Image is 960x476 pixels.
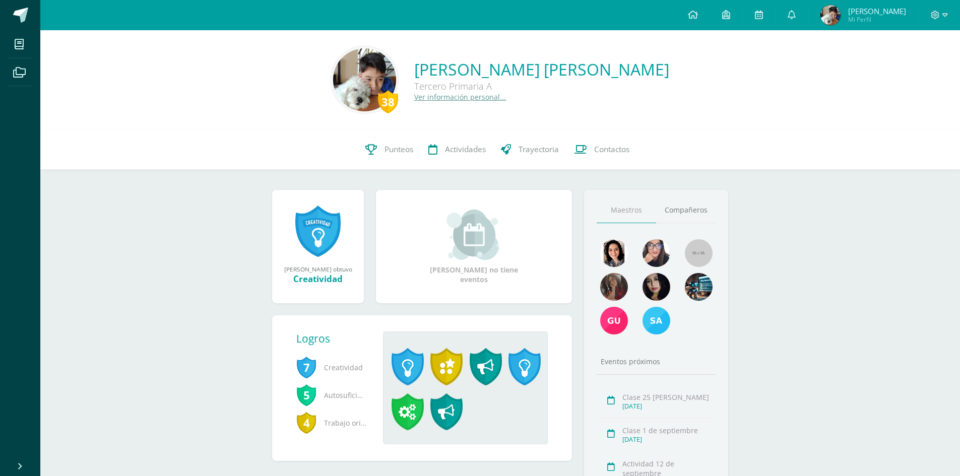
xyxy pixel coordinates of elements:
[600,307,628,334] img: 4bd8e29142cdc833ced7dbcdb674fca6.png
[282,265,354,273] div: [PERSON_NAME] obtuvo
[685,273,713,301] img: 855e41caca19997153bb2d8696b63df4.png
[296,409,367,437] span: Trabajo original
[446,210,501,260] img: event_small.png
[414,80,669,92] div: Tercero Primaria A
[848,6,906,16] span: [PERSON_NAME]
[424,210,525,284] div: [PERSON_NAME] no tiene eventos
[333,48,396,111] img: a3ddd9b887aaff63f70e141c5fc9e628.png
[597,197,656,223] a: Maestros
[414,58,669,80] a: [PERSON_NAME] [PERSON_NAME]
[296,356,316,379] span: 7
[358,129,421,170] a: Punteos
[622,426,713,435] div: Clase 1 de septiembre
[445,144,486,155] span: Actividades
[282,273,354,285] div: Creatividad
[820,5,841,25] img: 5fbc70edd4f854303158f6e90d183d6b.png
[296,381,367,409] span: Autosuficiencia
[600,273,628,301] img: 37fe3ee38833a6adb74bf76fd42a3bf6.png
[296,354,367,381] span: Creatividad
[656,197,716,223] a: Compañeros
[643,239,670,267] img: 0a3fdfb51207817dad8ea1498a86ff1c.png
[378,90,398,113] div: 38
[421,129,493,170] a: Actividades
[296,331,375,346] div: Logros
[594,144,629,155] span: Contactos
[385,144,413,155] span: Punteos
[519,144,559,155] span: Trayectoria
[622,392,713,402] div: Clase 25 [PERSON_NAME]
[493,129,566,170] a: Trayectoria
[597,357,716,366] div: Eventos próximos
[685,239,713,267] img: 55x55
[414,92,506,102] a: Ver información personal...
[643,307,670,334] img: 603d265856b86f62f7522ea83a0d5d06.png
[600,239,628,267] img: e9c8ee63d948accc6783747252b4c3df.png
[566,129,637,170] a: Contactos
[848,15,906,24] span: Mi Perfil
[622,402,713,411] div: [DATE]
[296,411,316,434] span: 4
[622,435,713,444] div: [DATE]
[643,273,670,301] img: ef6349cd9309fb31c1afbf38cf026886.png
[296,383,316,406] span: 5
